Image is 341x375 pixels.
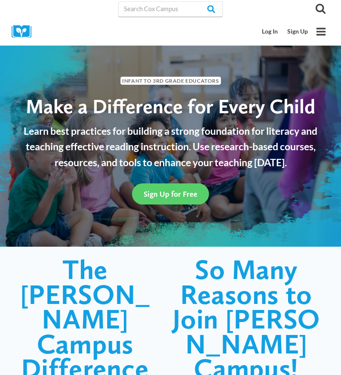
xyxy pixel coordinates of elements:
a: Sign Up for Free [132,183,209,205]
img: Cox Campus [12,25,37,38]
button: Open menu [313,23,329,40]
span: Infant to 3rd Grade Educators [120,77,221,85]
a: Log In [258,24,283,40]
input: Search Cox Campus [118,1,223,17]
nav: Secondary Mobile Navigation [258,24,313,40]
a: Sign Up [283,24,313,40]
p: Learn best practices for building a strong foundation for literacy and teaching effective reading... [16,123,325,170]
span: Make a Difference for Every Child [26,94,315,118]
span: Sign Up for Free [144,189,197,198]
